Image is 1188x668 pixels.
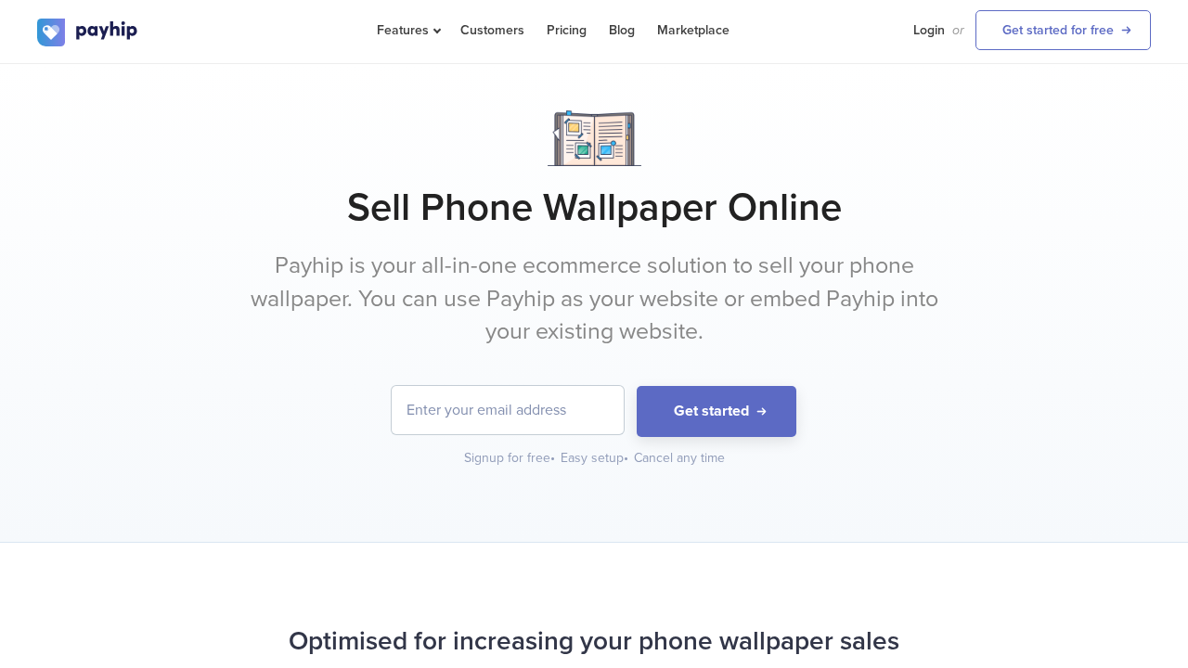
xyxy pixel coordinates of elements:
[392,386,624,434] input: Enter your email address
[37,185,1151,231] h1: Sell Phone Wallpaper Online
[464,449,557,468] div: Signup for free
[37,19,139,46] img: logo.svg
[637,386,796,437] button: Get started
[548,110,641,166] img: Notebook.png
[561,449,630,468] div: Easy setup
[377,22,438,38] span: Features
[37,617,1151,666] h2: Optimised for increasing your phone wallpaper sales
[975,10,1151,50] a: Get started for free
[624,450,628,466] span: •
[246,250,942,349] p: Payhip is your all-in-one ecommerce solution to sell your phone wallpaper. You can use Payhip as ...
[634,449,725,468] div: Cancel any time
[550,450,555,466] span: •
